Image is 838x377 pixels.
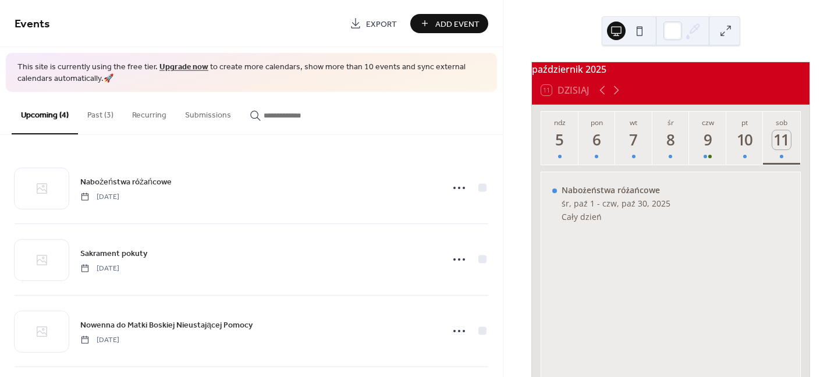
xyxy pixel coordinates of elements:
span: Nowenna do Matki Boskiej Nieustającej Pomocy [80,319,253,331]
div: pon [582,118,612,127]
div: śr, paź 1 - czw, paź 30, 2025 [562,198,670,209]
a: Export [341,14,406,33]
button: Past (3) [78,92,123,133]
span: This site is currently using the free tier. to create more calendars, show more than 10 events an... [17,62,485,84]
div: Cały dzień [562,211,670,222]
a: Sakrament pokuty [80,247,147,260]
span: [DATE] [80,335,119,345]
button: Add Event [410,14,488,33]
button: czw9 [689,112,726,165]
div: 11 [772,130,791,150]
button: pon6 [578,112,616,165]
span: Sakrament pokuty [80,247,147,259]
div: ndz [545,118,575,127]
div: 9 [698,130,718,150]
div: 5 [551,130,570,150]
button: Recurring [123,92,176,133]
button: Upcoming (4) [12,92,78,134]
div: Nabożeństwa różańcowe [562,184,670,195]
div: 7 [624,130,644,150]
div: wt [619,118,649,127]
button: śr8 [652,112,690,165]
button: ndz5 [541,112,578,165]
a: Nabożeństwa różańcowe [80,175,172,188]
button: Submissions [176,92,240,133]
span: [DATE] [80,191,119,202]
span: Add Event [435,18,480,30]
div: śr [656,118,686,127]
button: wt7 [615,112,652,165]
a: Upgrade now [159,59,208,75]
span: [DATE] [80,263,119,273]
a: Nowenna do Matki Boskiej Nieustającej Pomocy [80,318,253,332]
span: Export [366,18,397,30]
button: pt10 [726,112,764,165]
span: Events [15,13,50,35]
div: 10 [735,130,754,150]
div: pt [730,118,760,127]
div: 8 [661,130,680,150]
div: 6 [587,130,606,150]
div: październik 2025 [532,62,809,76]
div: sob [766,118,797,127]
div: czw [693,118,723,127]
button: sob11 [763,112,800,165]
span: Nabożeństwa różańcowe [80,176,172,188]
